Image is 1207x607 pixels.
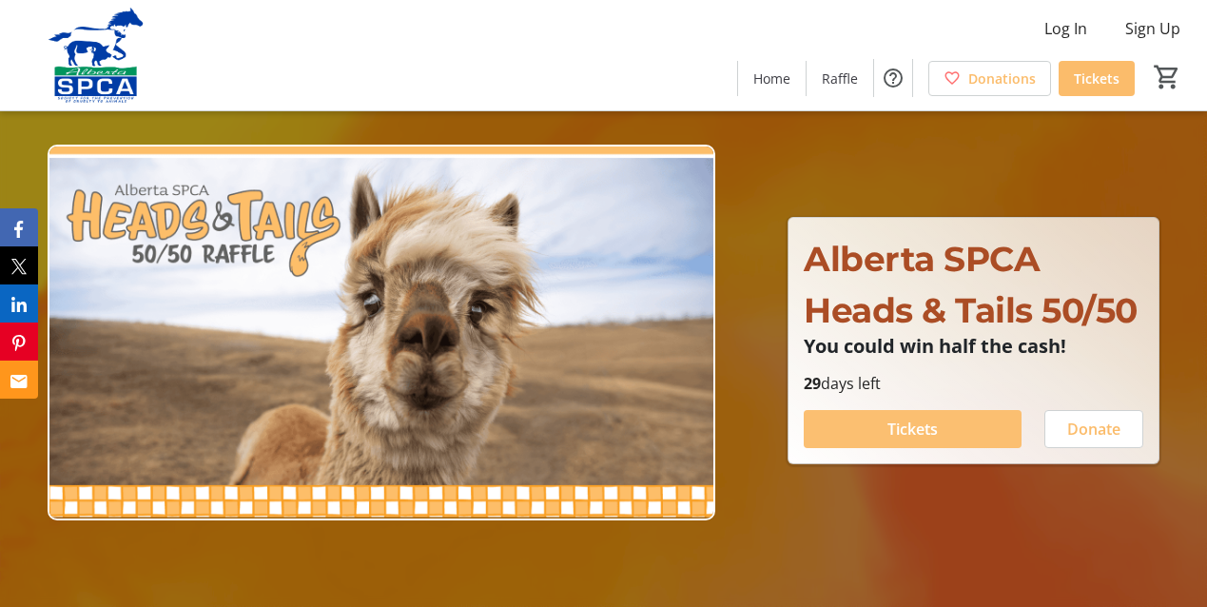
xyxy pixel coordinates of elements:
span: Raffle [822,69,858,88]
span: 29 [804,373,821,394]
button: Help [874,59,912,97]
span: Heads & Tails 50/50 [804,289,1138,331]
span: Donate [1067,418,1120,441]
button: Tickets [804,410,1022,448]
img: Campaign CTA Media Photo [48,145,715,520]
span: Home [753,69,790,88]
button: Sign Up [1110,13,1196,44]
span: Alberta SPCA [804,238,1040,280]
span: Log In [1044,17,1087,40]
button: Cart [1150,60,1184,94]
button: Log In [1029,13,1102,44]
a: Home [738,61,806,96]
span: Tickets [887,418,938,441]
p: days left [804,372,1143,395]
a: Donations [928,61,1051,96]
p: You could win half the cash! [804,336,1143,357]
span: Tickets [1074,69,1119,88]
span: Donations [968,69,1036,88]
img: Alberta SPCA's Logo [11,8,181,103]
a: Raffle [807,61,873,96]
button: Donate [1044,410,1143,448]
span: Sign Up [1125,17,1180,40]
a: Tickets [1059,61,1135,96]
